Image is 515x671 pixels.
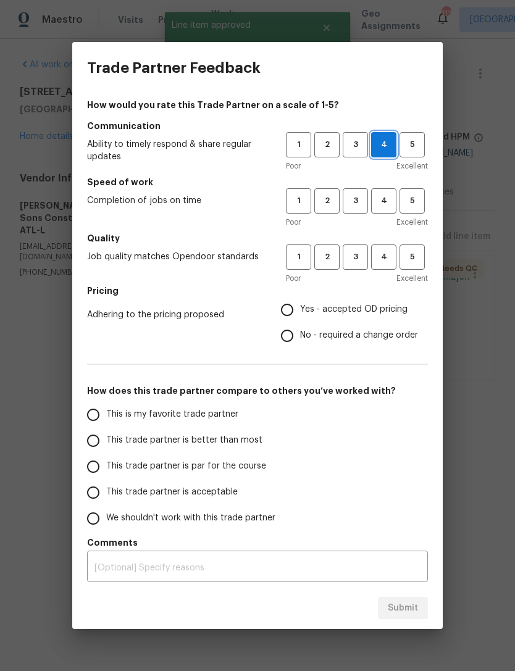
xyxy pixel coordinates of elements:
[314,132,340,157] button: 2
[87,138,266,163] span: Ability to timely respond & share regular updates
[286,132,311,157] button: 1
[106,434,262,447] span: This trade partner is better than most
[401,194,424,208] span: 5
[343,132,368,157] button: 3
[287,138,310,152] span: 1
[106,408,238,421] span: This is my favorite trade partner
[316,194,338,208] span: 2
[371,188,396,214] button: 4
[87,536,428,549] h5: Comments
[286,272,301,285] span: Poor
[87,59,261,77] h3: Trade Partner Feedback
[87,285,428,297] h5: Pricing
[396,272,428,285] span: Excellent
[87,309,261,321] span: Adhering to the pricing proposed
[343,188,368,214] button: 3
[106,486,238,499] span: This trade partner is acceptable
[316,250,338,264] span: 2
[106,512,275,525] span: We shouldn't work with this trade partner
[286,160,301,172] span: Poor
[300,303,408,316] span: Yes - accepted OD pricing
[87,176,428,188] h5: Speed of work
[287,194,310,208] span: 1
[300,329,418,342] span: No - required a change order
[87,120,428,132] h5: Communication
[400,188,425,214] button: 5
[343,244,368,270] button: 3
[287,250,310,264] span: 1
[400,244,425,270] button: 5
[401,250,424,264] span: 5
[344,138,367,152] span: 3
[396,160,428,172] span: Excellent
[344,194,367,208] span: 3
[87,251,266,263] span: Job quality matches Opendoor standards
[314,188,340,214] button: 2
[87,402,428,531] div: How does this trade partner compare to others you’ve worked with?
[371,244,396,270] button: 4
[314,244,340,270] button: 2
[87,99,428,111] h4: How would you rate this Trade Partner on a scale of 1-5?
[286,244,311,270] button: 1
[286,216,301,228] span: Poor
[372,194,395,208] span: 4
[396,216,428,228] span: Excellent
[401,138,424,152] span: 5
[316,138,338,152] span: 2
[400,132,425,157] button: 5
[87,194,266,207] span: Completion of jobs on time
[87,232,428,244] h5: Quality
[286,188,311,214] button: 1
[372,138,396,152] span: 4
[371,132,396,157] button: 4
[372,250,395,264] span: 4
[281,297,428,349] div: Pricing
[106,460,266,473] span: This trade partner is par for the course
[87,385,428,397] h5: How does this trade partner compare to others you’ve worked with?
[344,250,367,264] span: 3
